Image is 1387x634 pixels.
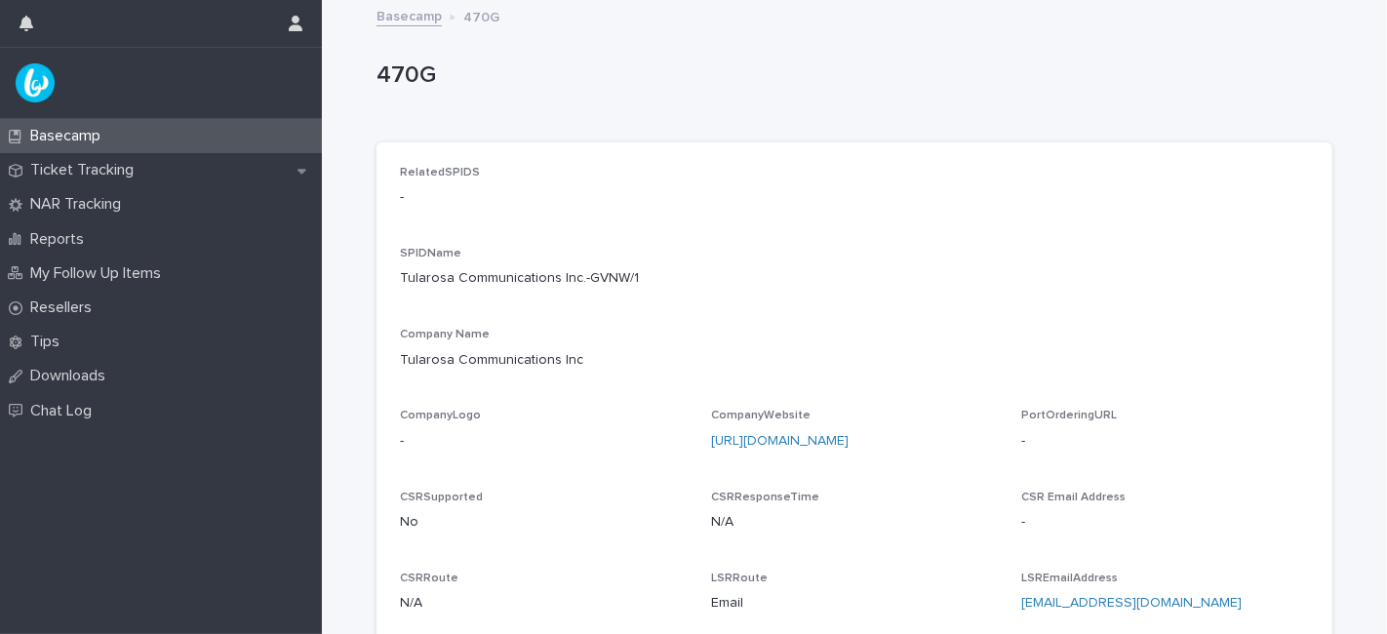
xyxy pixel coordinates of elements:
p: N/A [711,512,999,533]
span: CSRRoute [400,573,458,584]
p: Tips [22,333,75,351]
p: Resellers [22,298,107,317]
span: CSRResponseTime [711,492,819,503]
span: CompanyLogo [400,410,481,421]
p: Chat Log [22,402,107,420]
a: Basecamp [376,4,442,26]
span: CompanyWebsite [711,410,811,421]
span: CSRSupported [400,492,483,503]
span: CSR Email Address [1021,492,1126,503]
p: Downloads [22,367,121,385]
p: 470G [463,5,499,26]
p: - [400,431,688,452]
p: Ticket Tracking [22,161,149,179]
span: LSRRoute [711,573,768,584]
span: Company Name [400,329,490,340]
p: Basecamp [22,127,116,145]
span: LSREmailAddress [1021,573,1118,584]
p: No [400,512,688,533]
span: Email [711,593,743,614]
span: SPIDName [400,248,461,259]
p: My Follow Up Items [22,264,177,283]
span: N/A [400,593,422,614]
p: Tularosa Communications Inc [400,350,1309,371]
p: - [1021,431,1309,452]
span: PortOrderingURL [1021,410,1117,421]
span: RelatedSPIDS [400,167,480,178]
a: [URL][DOMAIN_NAME] [711,434,849,448]
p: - [400,187,1309,208]
p: Reports [22,230,99,249]
p: Tularosa Communications Inc.-GVNW/1 [400,268,688,289]
p: NAR Tracking [22,195,137,214]
img: UPKZpZA3RCu7zcH4nw8l [16,63,55,102]
p: - [1021,512,1309,533]
p: 470G [376,61,1325,90]
a: [EMAIL_ADDRESS][DOMAIN_NAME] [1021,596,1242,610]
